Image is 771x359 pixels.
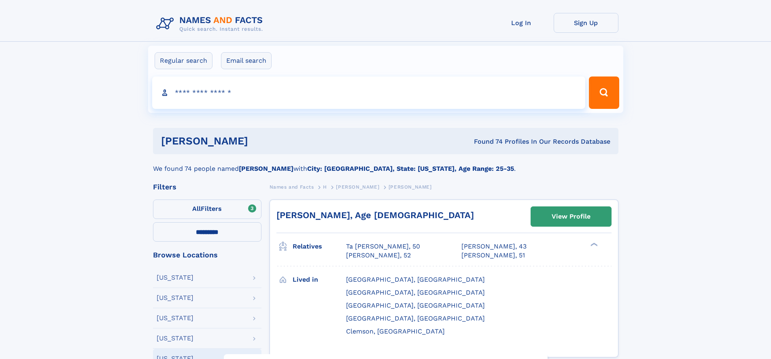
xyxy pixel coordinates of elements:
[346,276,485,283] span: [GEOGRAPHIC_DATA], [GEOGRAPHIC_DATA]
[346,327,445,335] span: Clemson, [GEOGRAPHIC_DATA]
[531,207,611,226] a: View Profile
[336,182,379,192] a: [PERSON_NAME]
[589,76,619,109] button: Search Button
[346,251,411,260] a: [PERSON_NAME], 52
[307,165,514,172] b: City: [GEOGRAPHIC_DATA], State: [US_STATE], Age Range: 25-35
[270,182,314,192] a: Names and Facts
[153,183,261,191] div: Filters
[552,207,590,226] div: View Profile
[346,242,420,251] a: Ta [PERSON_NAME], 50
[554,13,618,33] a: Sign Up
[489,13,554,33] a: Log In
[336,184,379,190] span: [PERSON_NAME]
[239,165,293,172] b: [PERSON_NAME]
[157,335,193,342] div: [US_STATE]
[293,273,346,287] h3: Lived in
[157,274,193,281] div: [US_STATE]
[161,136,361,146] h1: [PERSON_NAME]
[157,295,193,301] div: [US_STATE]
[293,240,346,253] h3: Relatives
[361,137,610,146] div: Found 74 Profiles In Our Records Database
[157,315,193,321] div: [US_STATE]
[346,302,485,309] span: [GEOGRAPHIC_DATA], [GEOGRAPHIC_DATA]
[153,154,618,174] div: We found 74 people named with .
[461,251,525,260] a: [PERSON_NAME], 51
[276,210,474,220] a: [PERSON_NAME], Age [DEMOGRAPHIC_DATA]
[153,13,270,35] img: Logo Names and Facts
[323,184,327,190] span: H
[389,184,432,190] span: [PERSON_NAME]
[152,76,586,109] input: search input
[588,242,598,247] div: ❯
[461,242,527,251] a: [PERSON_NAME], 43
[155,52,212,69] label: Regular search
[153,251,261,259] div: Browse Locations
[323,182,327,192] a: H
[346,314,485,322] span: [GEOGRAPHIC_DATA], [GEOGRAPHIC_DATA]
[221,52,272,69] label: Email search
[153,200,261,219] label: Filters
[346,289,485,296] span: [GEOGRAPHIC_DATA], [GEOGRAPHIC_DATA]
[192,205,201,212] span: All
